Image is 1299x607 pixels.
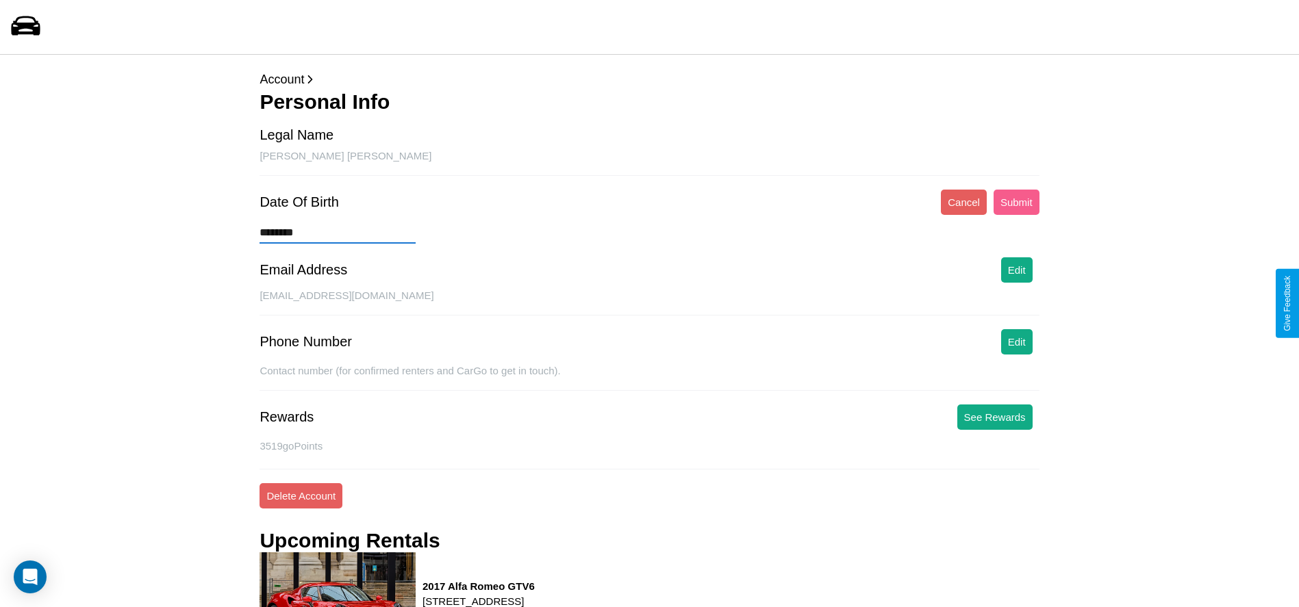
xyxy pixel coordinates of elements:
h3: 2017 Alfa Romeo GTV6 [423,580,535,592]
div: Email Address [260,262,347,278]
div: Legal Name [260,127,333,143]
div: Contact number (for confirmed renters and CarGo to get in touch). [260,365,1039,391]
div: Phone Number [260,334,352,350]
div: [EMAIL_ADDRESS][DOMAIN_NAME] [260,289,1039,315]
button: Cancel [941,190,987,215]
h3: Personal Info [260,90,1039,114]
button: Edit [1001,257,1033,283]
div: Rewards [260,409,314,425]
div: [PERSON_NAME] [PERSON_NAME] [260,150,1039,176]
button: Delete Account [260,483,342,508]
div: Open Intercom Messenger [14,560,47,593]
p: 3519 goPoints [260,437,1039,455]
p: Account [260,68,1039,90]
div: Date Of Birth [260,194,339,210]
button: Submit [994,190,1039,215]
button: Edit [1001,329,1033,354]
button: See Rewards [957,404,1033,430]
div: Give Feedback [1283,276,1292,331]
h3: Upcoming Rentals [260,529,440,552]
